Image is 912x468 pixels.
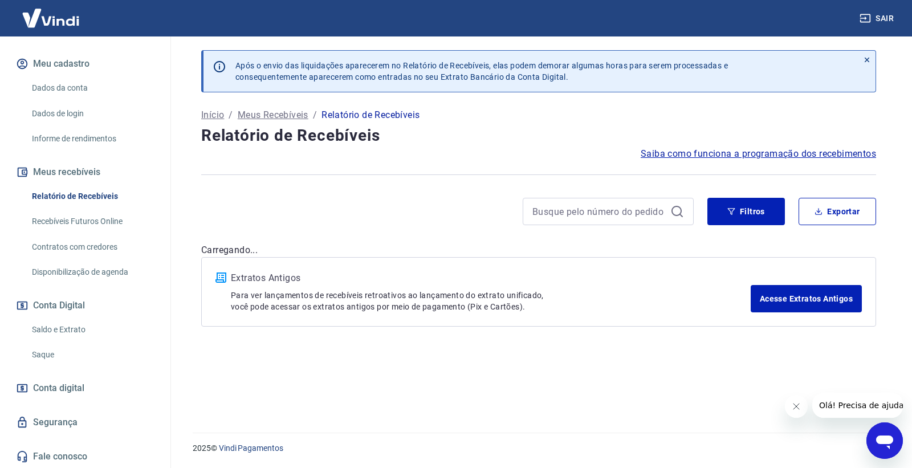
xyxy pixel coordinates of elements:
a: Acesse Extratos Antigos [751,285,862,312]
img: Vindi [14,1,88,35]
p: / [229,108,233,122]
p: 2025 © [193,442,885,454]
a: Saiba como funciona a programação dos recebimentos [641,147,876,161]
a: Dados da conta [27,76,157,100]
a: Contratos com credores [27,235,157,259]
p: Extratos Antigos [231,271,751,285]
p: / [313,108,317,122]
a: Dados de login [27,102,157,125]
a: Saque [27,343,157,367]
a: Conta digital [14,376,157,401]
iframe: Mensagem da empresa [812,393,903,418]
h4: Relatório de Recebíveis [201,124,876,147]
button: Sair [857,8,898,29]
button: Meu cadastro [14,51,157,76]
a: Meus Recebíveis [238,108,308,122]
a: Saldo e Extrato [27,318,157,341]
span: Conta digital [33,380,84,396]
button: Exportar [799,198,876,225]
a: Relatório de Recebíveis [27,185,157,208]
a: Informe de rendimentos [27,127,157,150]
p: Relatório de Recebíveis [321,108,420,122]
span: Olá! Precisa de ajuda? [7,8,96,17]
a: Segurança [14,410,157,435]
a: Recebíveis Futuros Online [27,210,157,233]
p: Após o envio das liquidações aparecerem no Relatório de Recebíveis, elas podem demorar algumas ho... [235,60,728,83]
iframe: Botão para abrir a janela de mensagens [866,422,903,459]
iframe: Fechar mensagem [785,395,808,418]
a: Início [201,108,224,122]
button: Filtros [707,198,785,225]
a: Vindi Pagamentos [219,443,283,453]
button: Meus recebíveis [14,160,157,185]
p: Para ver lançamentos de recebíveis retroativos ao lançamento do extrato unificado, você pode aces... [231,290,751,312]
input: Busque pelo número do pedido [532,203,666,220]
img: ícone [215,272,226,283]
button: Conta Digital [14,293,157,318]
a: Disponibilização de agenda [27,261,157,284]
p: Carregando... [201,243,876,257]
